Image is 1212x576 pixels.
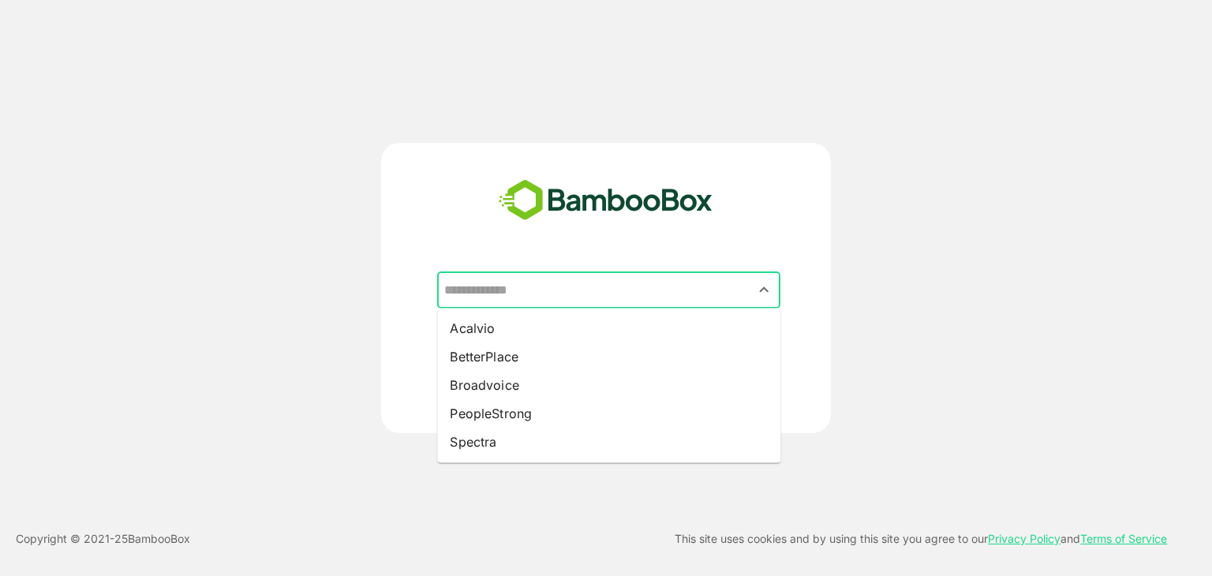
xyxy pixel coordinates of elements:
li: Acalvio [437,314,780,342]
li: PeopleStrong [437,399,780,428]
a: Privacy Policy [988,532,1060,545]
li: Spectra [437,428,780,456]
li: BetterPlace [437,342,780,371]
a: Terms of Service [1080,532,1167,545]
p: Copyright © 2021- 25 BambooBox [16,529,190,548]
img: bamboobox [490,174,721,226]
li: Broadvoice [437,371,780,399]
button: Close [754,279,775,301]
p: This site uses cookies and by using this site you agree to our and [675,529,1167,548]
